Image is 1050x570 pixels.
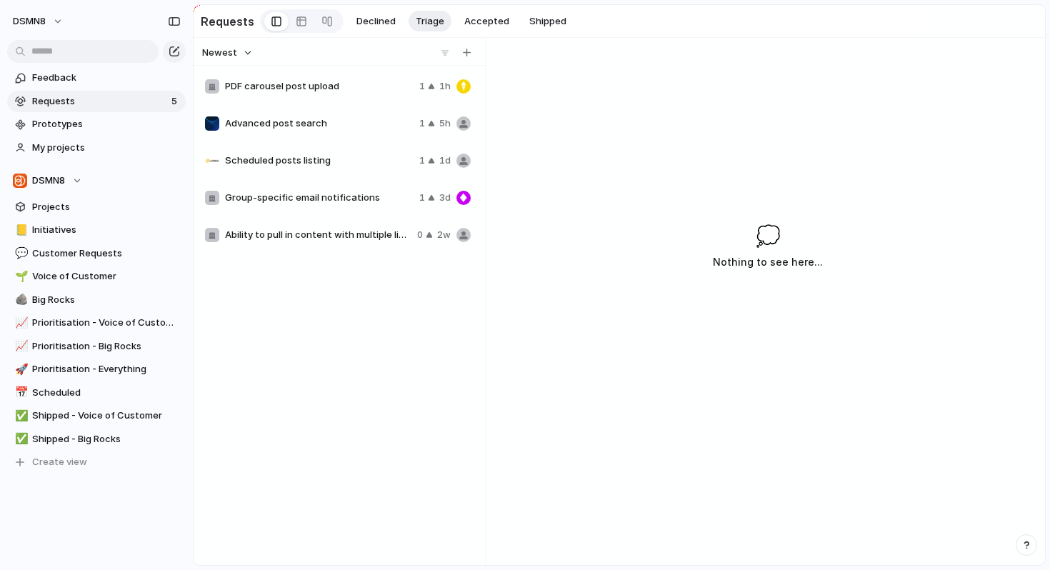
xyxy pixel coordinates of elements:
span: Voice of Customer [32,269,181,284]
span: Triage [416,14,444,29]
span: DSMN8 [13,14,46,29]
span: Group-specific email notifications [225,191,414,205]
a: My projects [7,137,186,159]
h3: Nothing to see here... [713,254,823,271]
button: ✅ [13,432,27,446]
div: 📒 [15,222,25,239]
button: Accepted [457,11,516,32]
a: ✅Shipped - Voice of Customer [7,405,186,426]
span: Initiatives [32,223,181,237]
button: ✅ [13,409,27,423]
div: 📈 [15,315,25,331]
span: Accepted [464,14,509,29]
button: 🌱 [13,269,27,284]
a: 📈Prioritisation - Big Rocks [7,336,186,357]
span: PDF carousel post upload [225,79,414,94]
span: Requests [32,94,167,109]
div: 📈 [15,338,25,354]
div: 💬 [15,245,25,261]
span: 0 [417,228,423,242]
span: Shipped [529,14,566,29]
div: 📅 [15,384,25,401]
span: Advanced post search [225,116,414,131]
button: Create view [7,451,186,473]
span: Declined [356,14,396,29]
span: 5 [171,94,180,109]
a: Prototypes [7,114,186,135]
span: Projects [32,200,181,214]
button: Declined [349,11,403,32]
span: Prioritisation - Big Rocks [32,339,181,354]
a: Feedback [7,67,186,89]
span: 5h [439,116,451,131]
button: 📈 [13,339,27,354]
button: 📅 [13,386,27,400]
span: Feedback [32,71,181,85]
span: Shipped - Voice of Customer [32,409,181,423]
span: 1h [439,79,451,94]
span: Big Rocks [32,293,181,307]
button: 📒 [13,223,27,237]
span: 1 [419,154,425,168]
span: 3d [439,191,451,205]
span: 2w [437,228,451,242]
span: Prioritisation - Voice of Customer [32,316,181,330]
span: My projects [32,141,181,155]
div: ✅ [15,431,25,447]
div: 🌱 [15,269,25,285]
span: 💭 [756,221,781,251]
span: 1 [419,116,425,131]
div: ✅ [15,408,25,424]
a: 📅Scheduled [7,382,186,404]
a: 💬Customer Requests [7,243,186,264]
button: Shipped [522,11,574,32]
span: Newest [202,46,237,60]
span: Create view [32,455,87,469]
a: 🌱Voice of Customer [7,266,186,287]
span: Prioritisation - Everything [32,362,181,376]
div: 🚀 [15,361,25,378]
button: 📈 [13,316,27,330]
h2: Requests [201,13,254,30]
button: DSMN8 [7,170,186,191]
div: 🪨 [15,291,25,308]
span: Shipped - Big Rocks [32,432,181,446]
span: 1 [419,79,425,94]
a: ✅Shipped - Big Rocks [7,429,186,450]
span: Prototypes [32,117,181,131]
button: 💬 [13,246,27,261]
button: Triage [409,11,451,32]
span: Customer Requests [32,246,181,261]
button: 🪨 [13,293,27,307]
a: 🚀Prioritisation - Everything [7,359,186,380]
a: 🪨Big Rocks [7,289,186,311]
span: 1d [439,154,451,168]
a: Projects [7,196,186,218]
span: DSMN8 [32,174,65,188]
a: Requests5 [7,91,186,112]
span: 1 [419,191,425,205]
a: 📒Initiatives [7,219,186,241]
span: Scheduled posts listing [225,154,414,168]
span: Scheduled [32,386,181,400]
button: DSMN8 [6,10,71,33]
button: Newest [200,44,255,62]
span: Ability to pull in content with multiple links on LinkedIn [225,228,411,242]
a: 📈Prioritisation - Voice of Customer [7,312,186,334]
button: 🚀 [13,362,27,376]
